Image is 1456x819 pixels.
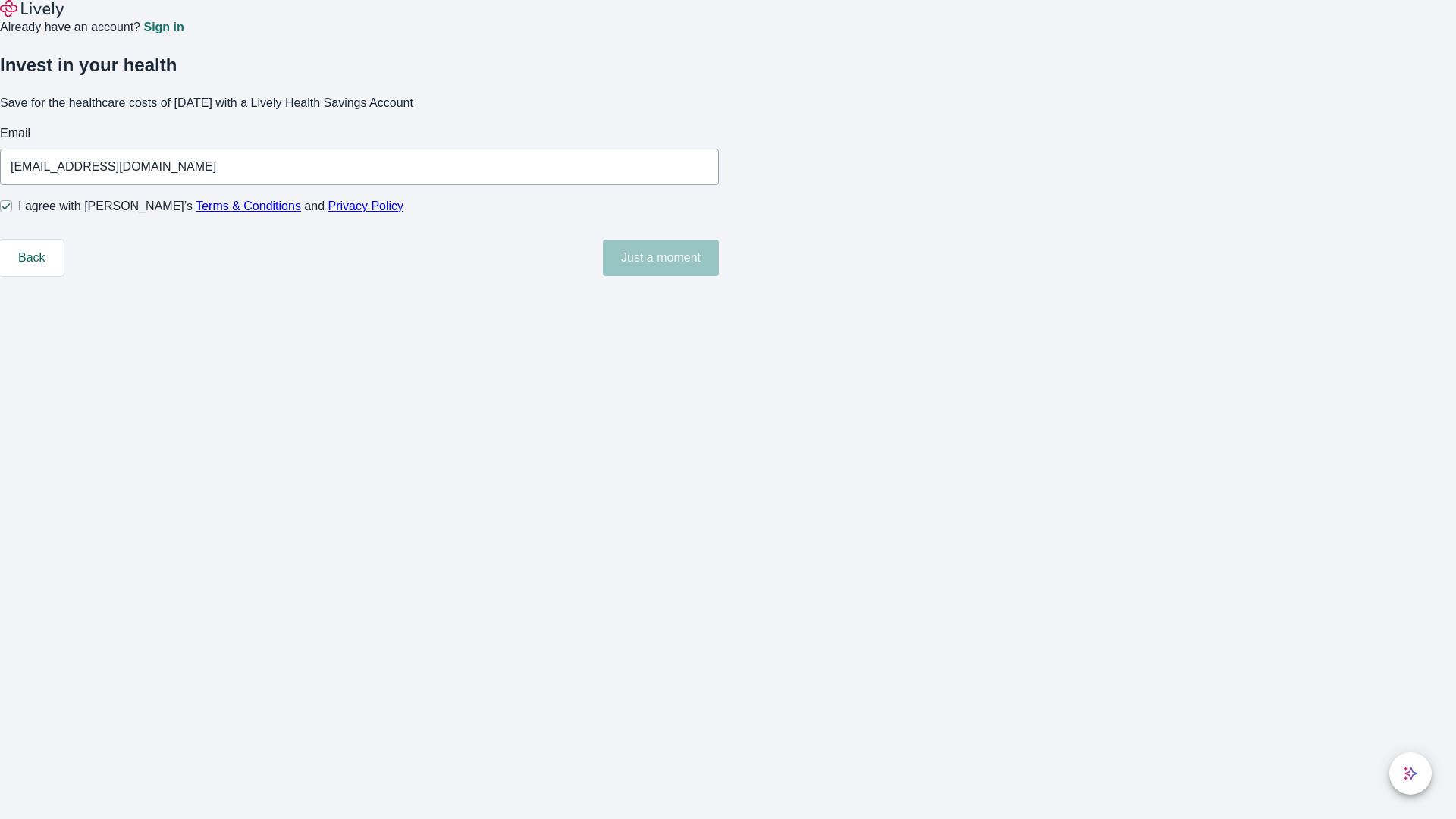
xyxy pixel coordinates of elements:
svg: Lively AI Assistant [1403,766,1418,781]
a: Privacy Policy [328,199,404,212]
a: Terms & Conditions [196,199,301,212]
span: I agree with [PERSON_NAME]’s and [18,197,403,215]
a: Sign in [143,21,184,33]
button: chat [1389,752,1432,795]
